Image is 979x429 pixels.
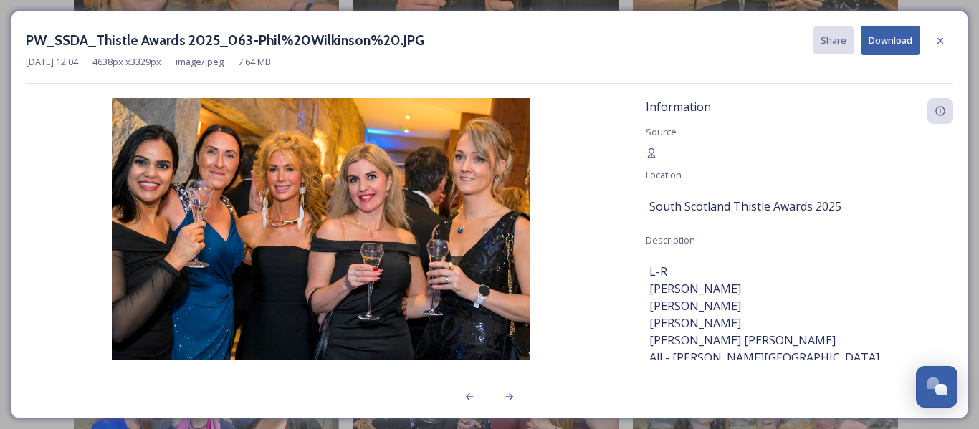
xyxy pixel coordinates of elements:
[238,55,271,69] span: 7.64 MB
[26,98,616,398] img: PW_SSDA_Thistle%20Awards%202025_063-Phil%2520Wilkinson%2520.JPG
[646,168,682,181] span: Location
[813,26,854,54] button: Share
[916,366,957,408] button: Open Chat
[176,55,224,69] span: image/jpeg
[646,233,695,246] span: Description
[649,198,841,215] span: South Scotland Thistle Awards 2025
[861,26,920,55] button: Download
[92,55,161,69] span: 4638 px x 3329 px
[646,125,677,138] span: Source
[646,99,711,115] span: Information
[26,55,78,69] span: [DATE] 12:04
[26,30,424,51] h3: PW_SSDA_Thistle Awards 2025_063-Phil%20Wilkinson%20.JPG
